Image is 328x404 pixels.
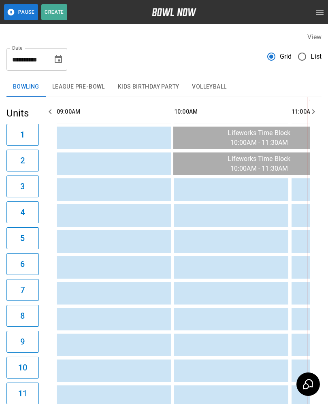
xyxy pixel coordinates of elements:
button: 9 [6,331,39,353]
button: 3 [6,176,39,197]
button: 5 [6,227,39,249]
h5: Units [6,107,39,120]
span: 11:31AM [307,98,309,106]
button: 10 [6,357,39,379]
button: Pause [4,4,38,20]
h6: 8 [20,309,25,322]
span: List [311,52,322,61]
button: open drawer [312,4,328,20]
h6: 6 [20,258,25,271]
h6: 5 [20,232,25,245]
h6: 4 [20,206,25,219]
span: Grid [280,52,292,61]
th: 10:00AM [174,100,288,123]
button: Choose date, selected date is Aug 26, 2025 [50,51,66,68]
h6: 10 [18,361,27,374]
h6: 11 [18,387,27,400]
button: 1 [6,124,39,146]
button: 2 [6,150,39,171]
button: Create [41,4,67,20]
h6: 3 [20,180,25,193]
button: League Pre-Bowl [46,77,111,97]
button: 6 [6,253,39,275]
img: logo [152,8,196,16]
button: Bowling [6,77,46,97]
label: View [307,33,322,41]
button: Volleyball [185,77,233,97]
h6: 9 [20,335,25,348]
button: 8 [6,305,39,327]
th: 09:00AM [57,100,171,123]
div: inventory tabs [6,77,322,97]
button: Kids Birthday Party [111,77,186,97]
button: 4 [6,201,39,223]
h6: 7 [20,283,25,296]
h6: 1 [20,128,25,141]
h6: 2 [20,154,25,167]
button: 7 [6,279,39,301]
